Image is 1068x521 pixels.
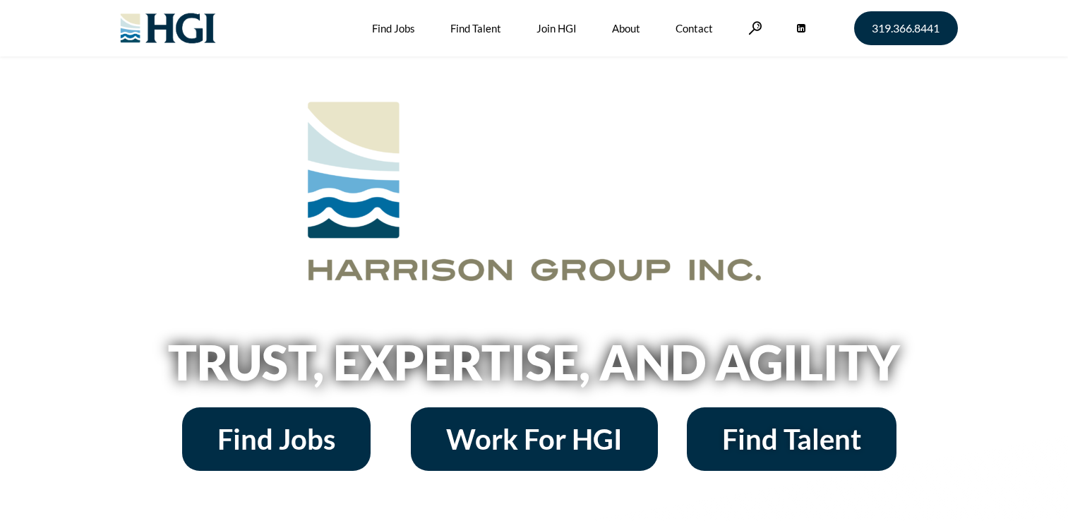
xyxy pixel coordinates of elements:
[182,407,371,471] a: Find Jobs
[411,407,658,471] a: Work For HGI
[217,425,335,453] span: Find Jobs
[132,338,937,386] h2: Trust, Expertise, and Agility
[748,21,762,35] a: Search
[872,23,940,34] span: 319.366.8441
[687,407,896,471] a: Find Talent
[854,11,958,45] a: 319.366.8441
[722,425,861,453] span: Find Talent
[446,425,623,453] span: Work For HGI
